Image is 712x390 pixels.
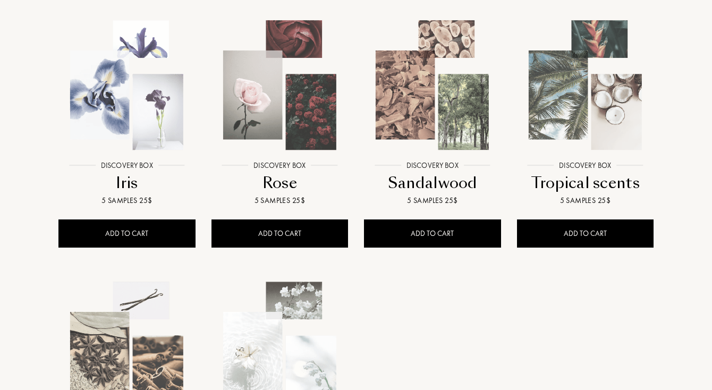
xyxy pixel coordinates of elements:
[58,219,196,248] div: ADD TO CART
[364,219,501,248] div: ADD TO CART
[368,195,497,206] div: 5 samples 25$
[63,173,191,193] div: Iris
[521,195,650,206] div: 5 samples 25$
[211,219,349,248] div: ADD TO CART
[216,173,344,193] div: Rose
[216,195,344,206] div: 5 samples 25$
[521,173,650,193] div: Tropical scents
[368,173,497,193] div: Sandalwood
[363,16,501,154] img: Sandalwood
[63,195,191,206] div: 5 samples 25$
[211,16,349,154] img: Rose
[58,16,196,154] img: Iris
[516,16,654,154] img: Tropical scents
[517,219,654,248] div: ADD TO CART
